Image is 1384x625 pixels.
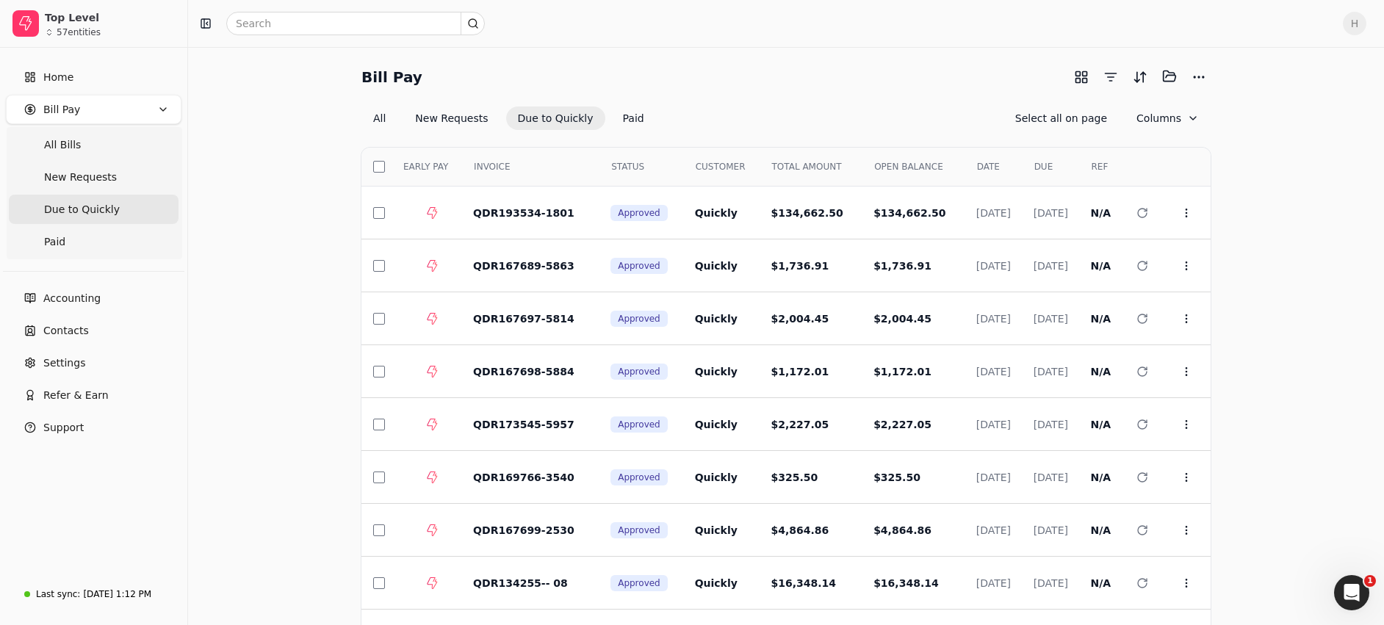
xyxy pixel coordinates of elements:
button: Bill Pay [6,95,181,124]
span: Approved [618,524,660,537]
span: EARLY PAY [403,160,448,173]
button: Due to Quickly [506,106,605,130]
a: Last sync:[DATE] 1:12 PM [6,581,181,607]
span: New Requests [44,170,117,185]
span: Contacts [43,323,89,339]
span: INVOICE [474,160,510,173]
span: N/A [1091,524,1111,536]
a: Contacts [6,316,181,345]
span: STATUS [611,160,644,173]
span: $4,864.86 [873,524,931,536]
span: N/A [1091,577,1111,589]
span: QDR167697-5814 [473,313,574,325]
span: Quickly [695,313,738,325]
span: $16,348.14 [771,577,837,589]
span: Quickly [695,577,738,589]
a: New Requests [9,162,179,192]
span: [DATE] [976,366,1011,377]
span: [DATE] [976,260,1011,272]
span: TOTAL AMOUNT [772,160,842,173]
button: H [1343,12,1366,35]
span: 1 [1364,575,1376,587]
span: Bill Pay [43,102,80,118]
span: [DATE] [1034,419,1068,430]
span: Support [43,420,84,436]
a: Settings [6,348,181,377]
span: [DATE] [1034,472,1068,483]
span: [DATE] [1034,207,1068,219]
span: $2,227.05 [873,419,931,430]
span: Approved [618,471,660,484]
span: QDR193534-1801 [473,207,574,219]
span: $2,227.05 [771,419,829,430]
a: Home [6,62,181,92]
a: Paid [9,227,179,256]
input: Search [226,12,485,35]
span: Settings [43,355,85,371]
span: Approved [618,312,660,325]
span: [DATE] [976,313,1011,325]
span: Approved [618,365,660,378]
span: QDR167699-2530 [473,524,574,536]
span: N/A [1091,472,1111,483]
span: Accounting [43,291,101,306]
button: New Requests [403,106,500,130]
span: DUE [1034,160,1053,173]
span: All Bills [44,137,81,153]
button: Select all on page [1003,106,1119,130]
span: QDR167689-5863 [473,260,574,272]
span: REF [1092,160,1109,173]
span: $2,004.45 [873,313,931,325]
a: All Bills [9,130,179,159]
span: $325.50 [873,472,920,483]
span: QDR169766-3540 [473,472,574,483]
div: Last sync: [36,588,80,601]
span: $1,736.91 [771,260,829,272]
button: Batch (0) [1158,65,1181,88]
button: More [1187,65,1211,89]
span: Home [43,70,73,85]
button: All [361,106,397,130]
span: CUSTOMER [696,160,746,173]
span: $1,172.01 [771,366,829,377]
span: QDR167698-5884 [473,366,574,377]
div: Top Level [45,10,175,25]
span: [DATE] [1034,313,1068,325]
span: QDR134255-- 08 [473,577,568,589]
span: Approved [618,259,660,272]
a: Accounting [6,283,181,313]
span: $134,662.50 [771,207,843,219]
span: Quickly [695,419,738,430]
span: [DATE] [1034,577,1068,589]
span: [DATE] [1034,366,1068,377]
span: DATE [977,160,1000,173]
span: [DATE] [976,524,1011,536]
span: OPEN BALANCE [874,160,943,173]
span: Quickly [695,524,738,536]
button: Refer & Earn [6,380,181,410]
span: Approved [618,206,660,220]
iframe: Intercom live chat [1334,575,1369,610]
div: 57 entities [57,28,101,37]
div: Invoice filter options [361,106,656,130]
span: N/A [1091,419,1111,430]
span: [DATE] [976,419,1011,430]
button: Support [6,413,181,442]
span: $1,172.01 [873,366,931,377]
span: $16,348.14 [873,577,939,589]
span: Quickly [695,207,738,219]
span: QDR173545-5957 [473,419,574,430]
span: Approved [618,577,660,590]
div: [DATE] 1:12 PM [83,588,151,601]
span: $1,736.91 [873,260,931,272]
span: Quickly [695,472,738,483]
button: Sort [1128,65,1152,89]
span: Refer & Earn [43,388,109,403]
span: Approved [618,418,660,431]
span: N/A [1091,366,1111,377]
span: [DATE] [976,207,1011,219]
span: $134,662.50 [873,207,945,219]
span: $2,004.45 [771,313,829,325]
span: Quickly [695,366,738,377]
